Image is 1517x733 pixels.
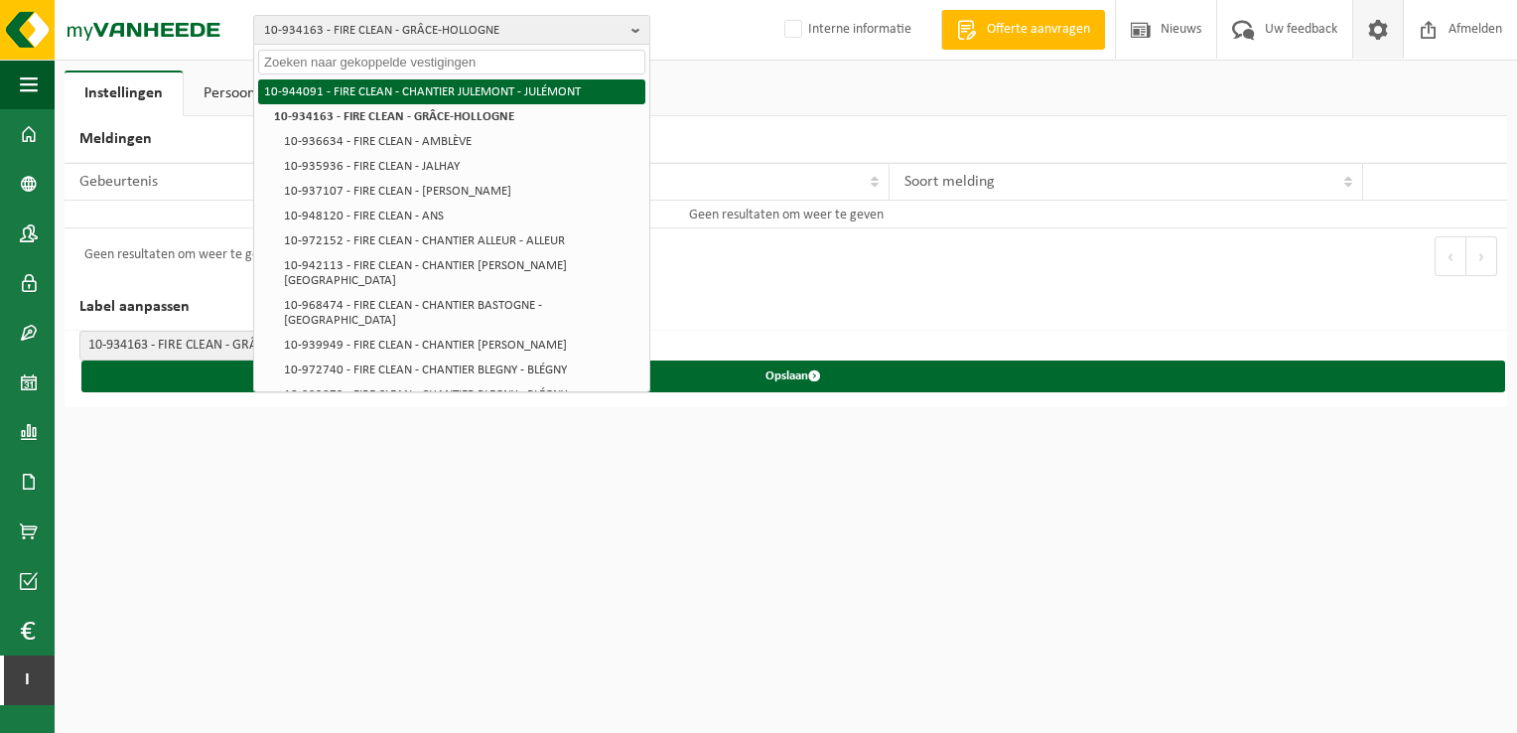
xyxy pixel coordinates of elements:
li: 10-936634 - FIRE CLEAN - AMBLÈVE [278,129,645,154]
span: 10-934163 - FIRE CLEAN - GRÂCE-HOLLOGNE [80,332,426,360]
li: 10-972152 - FIRE CLEAN - CHANTIER ALLEUR - ALLEUR [278,228,645,253]
td: Geen resultaten om weer te geven [65,201,1507,228]
span: 10-934163 - FIRE CLEAN - GRÂCE-HOLLOGNE [79,331,427,361]
span: 10-934163 - FIRE CLEAN - GRÂCE-HOLLOGNE [264,16,623,46]
li: 10-968474 - FIRE CLEAN - CHANTIER BASTOGNE - [GEOGRAPHIC_DATA] [278,293,645,333]
button: Previous [1435,236,1466,276]
a: Persoonsgegevens [184,71,342,116]
span: Gebeurtenis [79,174,158,190]
li: 10-935936 - FIRE CLEAN - JALHAY [278,154,645,179]
button: Opslaan [81,361,1505,392]
div: Geen resultaten om weer te geven [74,238,279,274]
li: 10-948120 - FIRE CLEAN - ANS [278,204,645,228]
span: Offerte aanvragen [982,20,1095,40]
li: 10-992873 - FIRE CLEAN - CHANTIER BLEGNY - BLÉGNY [278,382,645,407]
span: Soort melding [904,174,995,190]
label: Interne informatie [780,15,911,45]
input: Zoeken naar gekoppelde vestigingen [258,50,645,74]
li: 10-939949 - FIRE CLEAN - CHANTIER [PERSON_NAME] [278,333,645,358]
strong: 10-934163 - FIRE CLEAN - GRÂCE-HOLLOGNE [274,110,514,123]
h2: Meldingen [65,116,1507,163]
button: Next [1466,236,1497,276]
a: Instellingen [65,71,183,116]
li: 10-937107 - FIRE CLEAN - [PERSON_NAME] [278,179,645,204]
button: 10-934163 - FIRE CLEAN - GRÂCE-HOLLOGNE [253,15,650,45]
li: 10-942113 - FIRE CLEAN - CHANTIER [PERSON_NAME][GEOGRAPHIC_DATA] [278,253,645,293]
h2: Label aanpassen [65,284,1507,331]
li: 10-944091 - FIRE CLEAN - CHANTIER JULEMONT - JULÉMONT [258,79,645,104]
span: I [20,656,35,705]
li: 10-972740 - FIRE CLEAN - CHANTIER BLEGNY - BLÉGNY [278,358,645,382]
a: Offerte aanvragen [941,10,1105,50]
